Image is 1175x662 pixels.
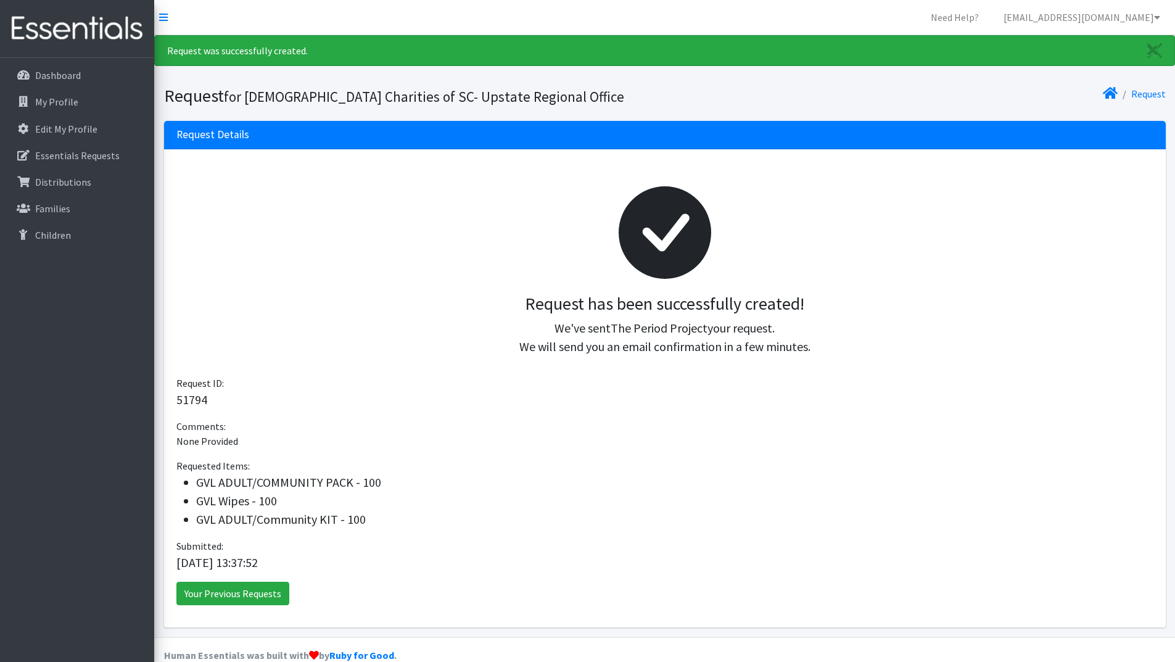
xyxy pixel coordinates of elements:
a: Families [5,196,149,221]
li: GVL Wipes - 100 [196,492,1153,510]
div: Request was successfully created. [154,35,1175,66]
p: Dashboard [35,69,81,81]
img: HumanEssentials [5,8,149,49]
h3: Request has been successfully created! [186,294,1144,315]
a: Edit My Profile [5,117,149,141]
a: Ruby for Good [329,649,394,661]
p: Distributions [35,176,91,188]
a: Close [1135,36,1174,65]
span: Request ID: [176,377,224,389]
a: Distributions [5,170,149,194]
a: My Profile [5,89,149,114]
h1: Request [164,85,661,107]
a: Children [5,223,149,247]
small: for [DEMOGRAPHIC_DATA] Charities of SC- Upstate Regional Office [224,88,624,106]
p: 51794 [176,391,1153,409]
p: Families [35,202,70,215]
strong: Human Essentials was built with by . [164,649,397,661]
span: Submitted: [176,540,223,552]
p: Children [35,229,71,241]
p: [DATE] 13:37:52 [176,553,1153,572]
a: Your Previous Requests [176,582,289,605]
p: Essentials Requests [35,149,120,162]
span: The Period Project [611,320,707,336]
span: Comments: [176,420,226,432]
h3: Request Details [176,128,249,141]
li: GVL ADULT/Community KIT - 100 [196,510,1153,529]
p: My Profile [35,96,78,108]
a: [EMAIL_ADDRESS][DOMAIN_NAME] [994,5,1170,30]
p: Edit My Profile [35,123,97,135]
p: We've sent your request. We will send you an email confirmation in a few minutes. [186,319,1144,356]
span: None Provided [176,435,238,447]
span: Requested Items: [176,460,250,472]
a: Request [1131,88,1166,100]
a: Essentials Requests [5,143,149,168]
a: Dashboard [5,63,149,88]
a: Need Help? [921,5,989,30]
li: GVL ADULT/COMMUNITY PACK - 100 [196,473,1153,492]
